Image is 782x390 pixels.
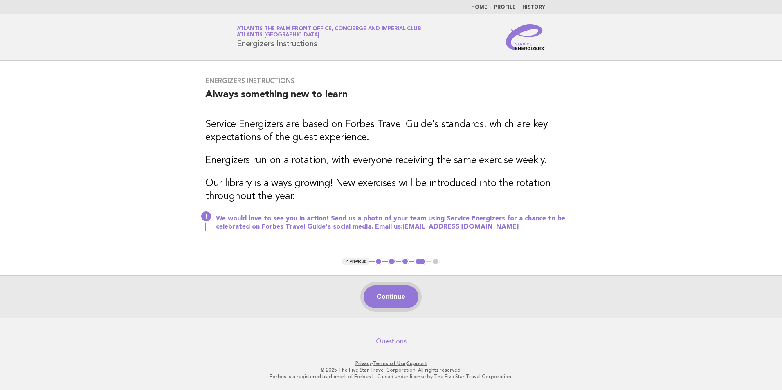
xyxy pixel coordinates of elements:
[205,77,577,85] h3: Energizers Instructions
[364,285,418,308] button: Continue
[471,5,488,10] a: Home
[522,5,545,10] a: History
[388,258,396,266] button: 2
[376,337,407,345] a: Questions
[494,5,516,10] a: Profile
[373,361,406,366] a: Terms of Use
[205,154,577,167] h3: Energizers run on a rotation, with everyone receiving the same exercise weekly.
[141,367,641,373] p: © 2025 The Five Star Travel Corporation. All rights reserved.
[414,258,426,266] button: 4
[402,224,519,230] a: [EMAIL_ADDRESS][DOMAIN_NAME]
[342,258,369,266] button: < Previous
[141,373,641,380] p: Forbes is a registered trademark of Forbes LLC used under license by The Five Star Travel Corpora...
[237,26,421,38] a: Atlantis The Palm Front Office, Concierge and Imperial ClubAtlantis [GEOGRAPHIC_DATA]
[205,177,577,203] h3: Our library is always growing! New exercises will be introduced into the rotation throughout the ...
[205,118,577,144] h3: Service Energizers are based on Forbes Travel Guide's standards, which are key expectations of th...
[407,361,427,366] a: Support
[141,360,641,367] p: · ·
[401,258,409,266] button: 3
[375,258,383,266] button: 1
[355,361,372,366] a: Privacy
[237,33,319,38] span: Atlantis [GEOGRAPHIC_DATA]
[205,88,577,108] h2: Always something new to learn
[216,215,577,231] p: We would love to see you in action! Send us a photo of your team using Service Energizers for a c...
[506,24,545,50] img: Service Energizers
[237,27,421,48] h1: Energizers Instructions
